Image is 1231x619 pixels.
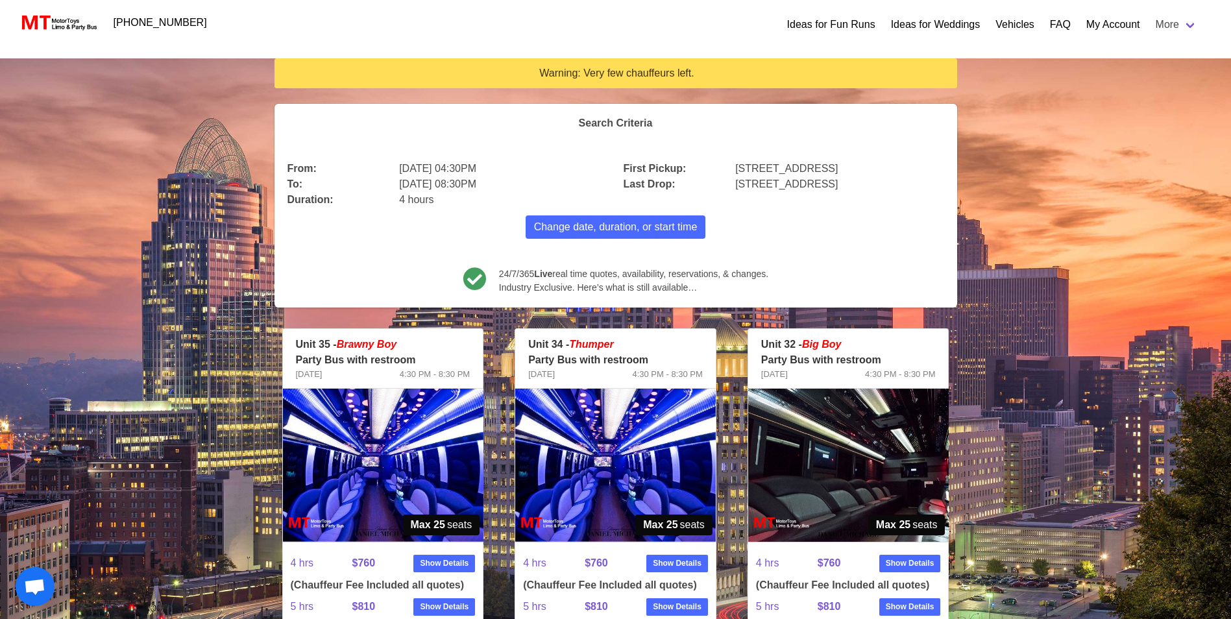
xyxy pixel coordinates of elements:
[534,219,698,235] span: Change date, duration, or start time
[891,17,981,32] a: Ideas for Weddings
[287,117,944,129] h4: Search Criteria
[499,267,768,281] span: 24/7/365 real time quotes, availability, reservations, & changes.
[420,557,469,569] strong: Show Details
[787,17,875,32] a: Ideas for Fun Runs
[995,17,1034,32] a: Vehicles
[653,557,701,569] strong: Show Details
[296,352,470,368] p: Party Bus with restroom
[868,515,945,535] span: seats
[528,352,703,368] p: Party Bus with restroom
[643,517,677,533] strong: Max 25
[818,557,841,568] strong: $760
[653,601,701,613] strong: Show Details
[296,337,470,352] p: Unit 35 -
[523,548,585,579] span: 4 hrs
[624,178,676,189] b: Last Drop:
[285,66,949,80] div: Warning: Very few chauffeurs left.
[352,601,375,612] strong: $810
[296,368,323,381] span: [DATE]
[569,339,613,350] em: Thumper
[287,178,303,189] b: To:
[287,163,317,174] b: From:
[526,215,706,239] button: Change date, duration, or start time
[534,269,552,279] b: Live
[585,601,608,612] strong: $810
[761,368,788,381] span: [DATE]
[585,557,608,568] strong: $760
[18,14,98,32] img: MotorToys Logo
[411,517,445,533] strong: Max 25
[632,368,702,381] span: 4:30 PM - 8:30 PM
[727,153,951,176] div: [STREET_ADDRESS]
[818,601,841,612] strong: $810
[761,352,936,368] p: Party Bus with restroom
[106,10,215,36] a: [PHONE_NUMBER]
[287,194,334,205] b: Duration:
[761,337,936,352] p: Unit 32 -
[528,368,555,381] span: [DATE]
[16,567,55,606] a: Open chat
[886,557,934,569] strong: Show Details
[400,368,470,381] span: 4:30 PM - 8:30 PM
[1086,17,1140,32] a: My Account
[499,281,768,295] span: Industry Exclusive. Here’s what is still available…
[352,557,375,568] strong: $760
[1148,12,1205,38] a: More
[886,601,934,613] strong: Show Details
[865,368,935,381] span: 4:30 PM - 8:30 PM
[756,548,818,579] span: 4 hrs
[802,339,841,350] em: Big Boy
[515,389,716,542] img: 34%2002.jpg
[1050,17,1071,32] a: FAQ
[420,601,469,613] strong: Show Details
[291,548,352,579] span: 4 hrs
[391,153,615,176] div: [DATE] 04:30PM
[291,579,476,591] h4: (Chauffeur Fee Included all quotes)
[624,163,687,174] b: First Pickup:
[523,579,708,591] h4: (Chauffeur Fee Included all quotes)
[337,339,396,350] em: Brawny Boy
[283,389,483,542] img: 35%2002.jpg
[391,184,615,208] div: 4 hours
[391,169,615,192] div: [DATE] 08:30PM
[756,579,941,591] h4: (Chauffeur Fee Included all quotes)
[876,517,910,533] strong: Max 25
[528,337,703,352] p: Unit 34 -
[635,515,713,535] span: seats
[403,515,480,535] span: seats
[748,389,949,542] img: 32%2002.jpg
[727,169,951,192] div: [STREET_ADDRESS]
